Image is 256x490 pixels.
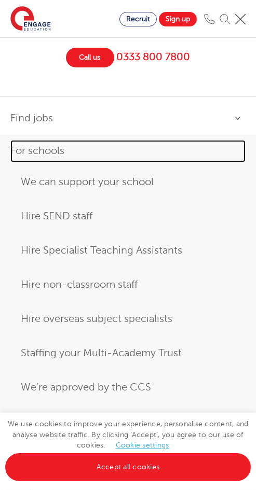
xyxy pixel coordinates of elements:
[21,173,235,191] a: We can support your school
[10,107,246,130] a: Find jobs
[5,453,251,481] a: Accept all cookies
[220,14,230,24] img: Search
[10,6,51,32] img: Engage Education
[126,15,150,23] span: Recruit
[21,241,235,260] a: Hire Specialist Teaching Assistants
[21,310,235,328] a: Hire overseas subject specialists
[117,49,191,66] span: 0333 800 7800
[21,207,235,226] a: Hire SEND staff
[204,14,214,24] img: Phone
[66,48,114,67] span: Call us
[116,441,169,449] a: Cookie settings
[119,12,157,26] a: Recruit
[21,275,235,294] a: Hire non-classroom staff
[66,48,191,67] a: Call us 0333 800 7800
[21,344,235,362] a: Staffing your Multi-Academy Trust
[159,12,197,26] a: Sign up
[10,140,246,162] a: For schools
[21,378,235,397] a: We’re approved by the CCS
[235,14,246,24] img: Mobile Menu
[5,420,251,471] span: We use cookies to improve your experience, personalise content, and analyse website traffic. By c...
